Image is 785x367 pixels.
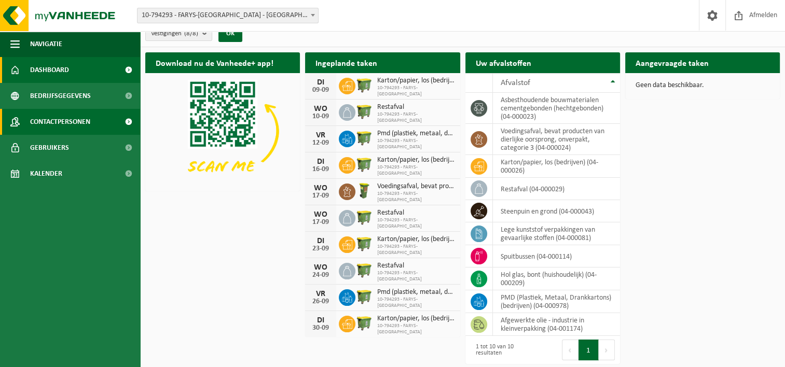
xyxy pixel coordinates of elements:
div: 26-09 [310,298,331,305]
span: Voedingsafval, bevat producten van dierlijke oorsprong, onverpakt, categorie 3 [377,182,455,191]
span: 10-794293 - FARYS-[GEOGRAPHIC_DATA] [377,323,455,335]
div: DI [310,237,331,245]
span: 10-794293 - FARYS-[GEOGRAPHIC_DATA] [377,270,455,283]
span: 10-794293 - FARYS-[GEOGRAPHIC_DATA] [377,191,455,203]
img: WB-1100-HPE-GN-50 [355,235,373,252]
td: karton/papier, los (bedrijven) (04-000026) [493,155,620,178]
span: Vestigingen [151,26,198,41]
div: DI [310,158,331,166]
span: Pmd (plastiek, metaal, drankkartons) (bedrijven) [377,130,455,138]
span: 10-794293 - FARYS-[GEOGRAPHIC_DATA] [377,138,455,150]
div: 24-09 [310,272,331,279]
button: OK [218,25,242,42]
img: WB-0060-HPE-GN-50 [355,182,373,200]
td: hol glas, bont (huishoudelijk) (04-000209) [493,267,620,290]
span: Karton/papier, los (bedrijven) [377,235,455,244]
td: afgewerkte olie - industrie in kleinverpakking (04-001174) [493,313,620,336]
span: Kalender [30,161,62,187]
span: Navigatie [30,31,62,57]
span: Restafval [377,209,455,217]
img: WB-1100-HPE-GN-50 [355,288,373,305]
p: Geen data beschikbaar. [636,82,769,89]
h2: Uw afvalstoffen [465,52,542,73]
td: asbesthoudende bouwmaterialen cementgebonden (hechtgebonden) (04-000023) [493,93,620,124]
div: WO [310,210,331,219]
img: WB-1100-HPE-GN-50 [355,129,373,147]
div: 17-09 [310,219,331,226]
img: WB-1100-HPE-GN-50 [355,103,373,120]
div: 23-09 [310,245,331,252]
div: 30-09 [310,324,331,332]
div: DI [310,78,331,87]
div: VR [310,131,331,139]
span: Karton/papier, los (bedrijven) [377,315,455,323]
span: 10-794293 - FARYS-[GEOGRAPHIC_DATA] [377,85,455,97]
span: 10-794293 - FARYS-[GEOGRAPHIC_DATA] [377,164,455,177]
span: Karton/papier, los (bedrijven) [377,156,455,164]
span: 10-794293 - FARYS-[GEOGRAPHIC_DATA] [377,217,455,230]
span: 10-794293 - FARYS-[GEOGRAPHIC_DATA] [377,244,455,256]
div: 16-09 [310,166,331,173]
div: WO [310,105,331,113]
div: VR [310,290,331,298]
span: 10-794293 - FARYS-ASSE - ASSE [137,8,319,23]
img: Download de VHEPlus App [145,73,300,189]
span: Pmd (plastiek, metaal, drankkartons) (bedrijven) [377,288,455,297]
span: Dashboard [30,57,69,83]
span: Contactpersonen [30,109,90,135]
span: 10-794293 - FARYS-[GEOGRAPHIC_DATA] [377,297,455,309]
td: restafval (04-000029) [493,178,620,200]
h2: Download nu de Vanheede+ app! [145,52,284,73]
img: WB-1100-HPE-GN-50 [355,156,373,173]
button: Previous [562,340,579,360]
img: WB-1100-HPE-GN-50 [355,314,373,332]
td: PMD (Plastiek, Metaal, Drankkartons) (bedrijven) (04-000978) [493,290,620,313]
button: Next [599,340,615,360]
div: WO [310,263,331,272]
div: WO [310,184,331,192]
td: steenpuin en grond (04-000043) [493,200,620,222]
span: 10-794293 - FARYS-[GEOGRAPHIC_DATA] [377,111,455,124]
count: (8/8) [184,30,198,37]
button: 1 [579,340,599,360]
div: 10-09 [310,113,331,120]
div: 17-09 [310,192,331,200]
img: WB-1100-HPE-GN-50 [355,76,373,94]
span: Restafval [377,262,455,270]
span: Afvalstof [501,79,530,87]
td: voedingsafval, bevat producten van dierlijke oorsprong, onverpakt, categorie 3 (04-000024) [493,124,620,155]
h2: Aangevraagde taken [625,52,719,73]
button: Vestigingen(8/8) [145,25,212,41]
div: DI [310,316,331,324]
span: 10-794293 - FARYS-ASSE - ASSE [137,8,318,23]
span: Bedrijfsgegevens [30,83,91,109]
h2: Ingeplande taken [305,52,388,73]
div: 12-09 [310,139,331,147]
td: lege kunststof verpakkingen van gevaarlijke stoffen (04-000081) [493,222,620,245]
div: 1 tot 10 van 10 resultaten [471,338,538,361]
img: WB-1100-HPE-GN-50 [355,261,373,279]
span: Karton/papier, los (bedrijven) [377,77,455,85]
td: spuitbussen (04-000114) [493,245,620,267]
span: Gebruikers [30,135,69,161]
img: WB-1100-HPE-GN-50 [355,208,373,226]
span: Restafval [377,103,455,111]
div: 09-09 [310,87,331,94]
